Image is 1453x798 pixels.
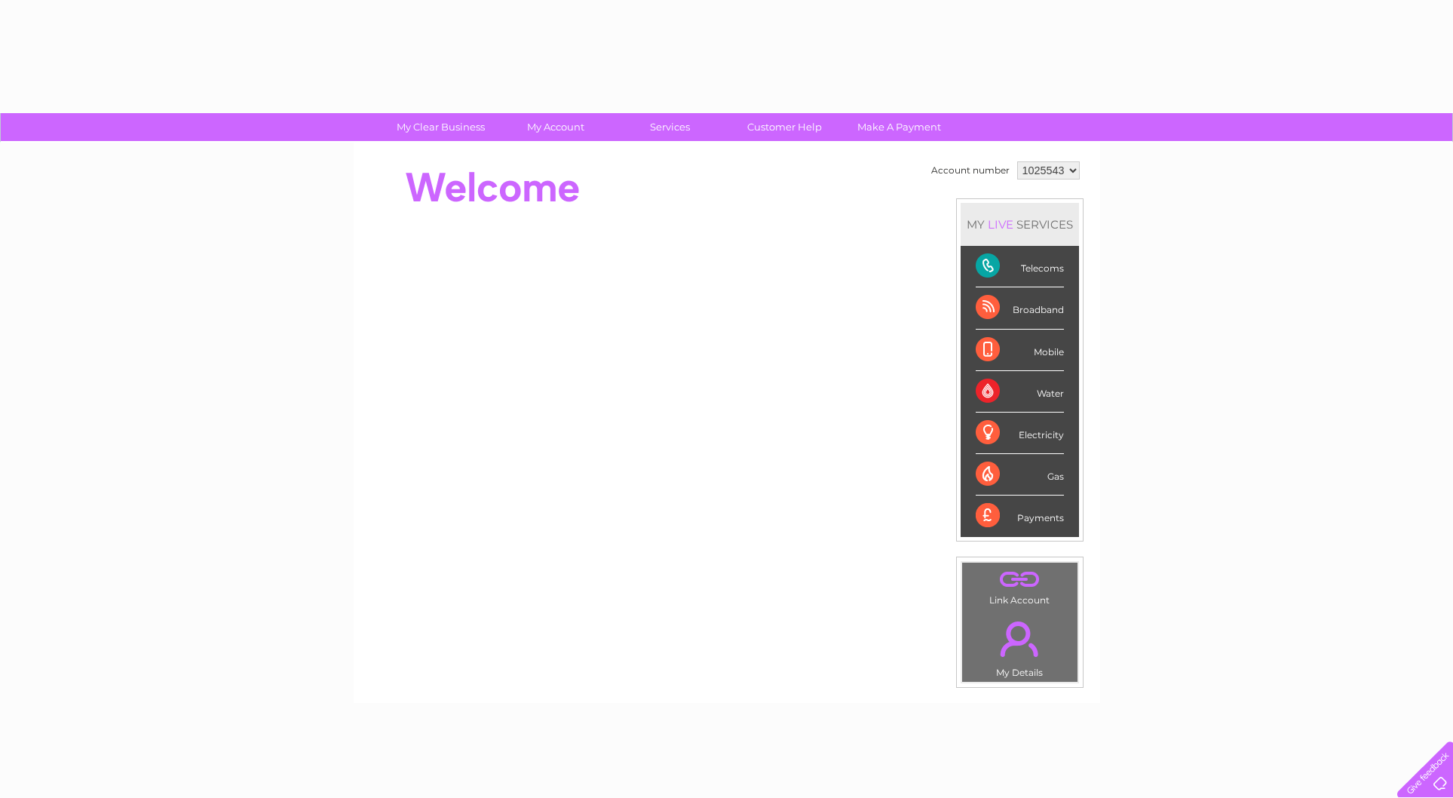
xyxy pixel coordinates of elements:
[976,246,1064,287] div: Telecoms
[976,413,1064,454] div: Electricity
[722,113,847,141] a: Customer Help
[927,158,1013,183] td: Account number
[976,371,1064,413] div: Water
[976,496,1064,536] div: Payments
[379,113,503,141] a: My Clear Business
[608,113,732,141] a: Services
[837,113,961,141] a: Make A Payment
[493,113,618,141] a: My Account
[961,562,1078,609] td: Link Account
[961,203,1079,246] div: MY SERVICES
[976,287,1064,329] div: Broadband
[966,566,1074,593] a: .
[985,217,1016,232] div: LIVE
[961,609,1078,683] td: My Details
[966,612,1074,665] a: .
[976,454,1064,496] div: Gas
[976,330,1064,371] div: Mobile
